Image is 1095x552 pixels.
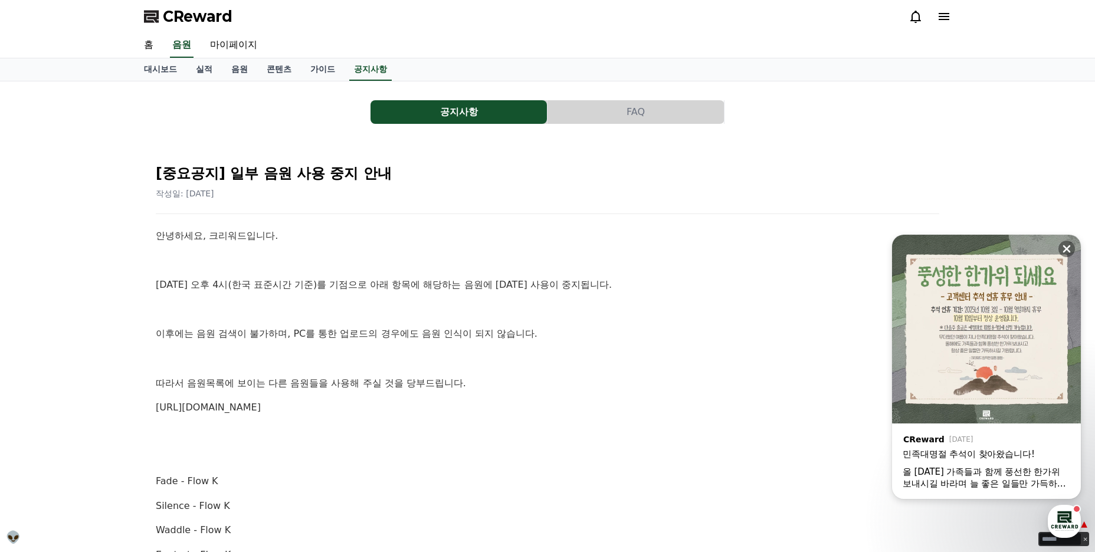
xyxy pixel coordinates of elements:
a: 공지사항 [371,100,547,124]
div: ▲ [1079,516,1089,528]
a: 음원 [222,58,257,81]
span: ✕ [1083,535,1088,544]
p: Silence - Flow K [156,498,939,514]
p: [DATE] 오후 4시(한국 표준시간 기준)를 기점으로 아래 항목에 해당하는 음원에 [DATE] 사용이 중지됩니다. [156,277,939,293]
p: 이후에는 음원 검색이 불가하며, PC를 통한 업로드의 경우에도 음원 인식이 되지 않습니다. [156,326,939,341]
a: 홈 [135,33,163,58]
button: 공지사항 [371,100,547,124]
a: 음원 [170,33,194,58]
button: FAQ [547,100,724,124]
a: 가이드 [301,58,345,81]
p: 따라서 음원목록에 보이는 다른 음원들을 사용해 주실 것을 당부드립니다. [156,376,939,391]
span: CReward [163,7,232,26]
h2: [중요공지] 일부 음원 사용 중지 안내 [156,164,939,183]
a: 대시보드 [135,58,186,81]
a: [URL][DOMAIN_NAME] [156,402,261,413]
p: Waddle - Flow K [156,523,939,538]
a: 콘텐츠 [257,58,301,81]
a: 마이페이지 [201,33,267,58]
a: 공지사항 [349,58,392,81]
a: CReward [144,7,232,26]
a: 실적 [186,58,222,81]
p: Fade - Flow K [156,474,939,489]
a: FAQ [547,100,724,124]
p: 안녕하세요, 크리워드입니다. [156,228,939,244]
span: 작성일: [DATE] [156,189,214,198]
